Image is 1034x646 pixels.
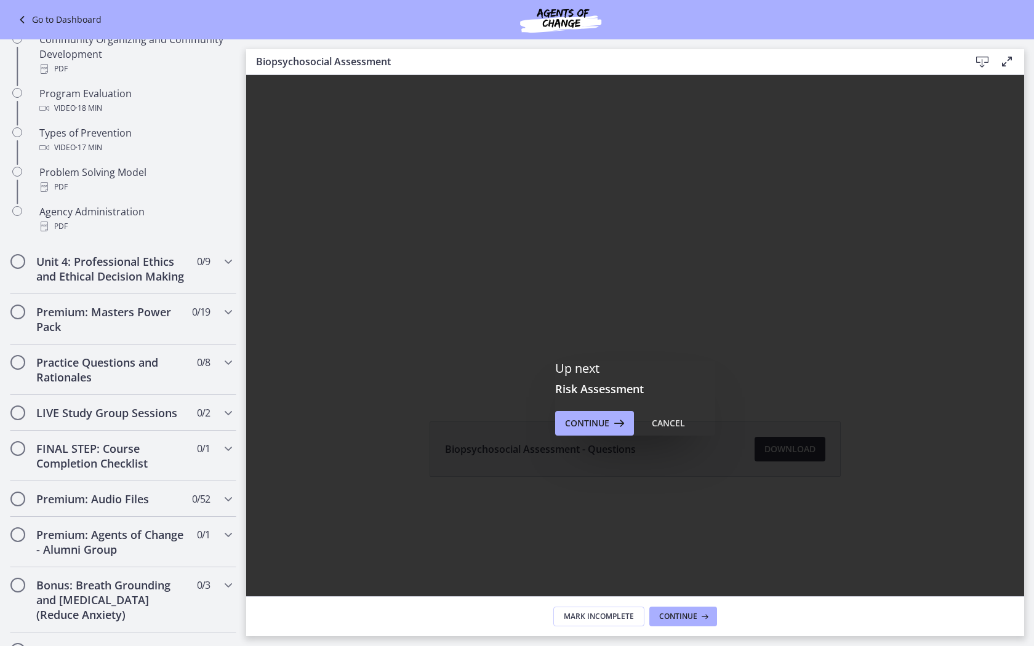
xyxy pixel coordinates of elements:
[39,126,231,155] div: Types of Prevention
[555,381,715,396] h3: Risk Assessment
[36,254,186,284] h2: Unit 4: Professional Ethics and Ethical Decision Making
[649,607,717,626] button: Continue
[659,612,697,621] span: Continue
[39,204,231,234] div: Agency Administration
[15,12,102,27] a: Go to Dashboard
[555,411,634,436] button: Continue
[197,578,210,592] span: 0 / 3
[197,405,210,420] span: 0 / 2
[36,405,186,420] h2: LIVE Study Group Sessions
[36,305,186,334] h2: Premium: Masters Power Pack
[192,305,210,319] span: 0 / 19
[39,101,231,116] div: Video
[36,441,186,471] h2: FINAL STEP: Course Completion Checklist
[256,54,950,69] h3: Biopsychosocial Assessment
[197,254,210,269] span: 0 / 9
[39,86,231,116] div: Program Evaluation
[39,219,231,234] div: PDF
[564,612,634,621] span: Mark Incomplete
[197,527,210,542] span: 0 / 1
[565,416,609,431] span: Continue
[197,355,210,370] span: 0 / 8
[553,607,644,626] button: Mark Incomplete
[36,578,186,622] h2: Bonus: Breath Grounding and [MEDICAL_DATA] (Reduce Anxiety)
[652,416,685,431] div: Cancel
[36,527,186,557] h2: Premium: Agents of Change - Alumni Group
[642,411,695,436] button: Cancel
[76,101,102,116] span: · 18 min
[555,361,715,377] p: Up next
[36,355,186,385] h2: Practice Questions and Rationales
[487,5,635,34] img: Agents of Change
[39,180,231,194] div: PDF
[39,62,231,76] div: PDF
[76,140,102,155] span: · 17 min
[197,441,210,456] span: 0 / 1
[36,492,186,506] h2: Premium: Audio Files
[192,492,210,506] span: 0 / 52
[39,165,231,194] div: Problem Solving Model
[39,32,231,76] div: Community Organizing and Community Development
[39,140,231,155] div: Video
